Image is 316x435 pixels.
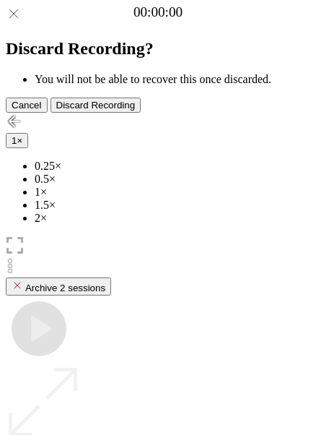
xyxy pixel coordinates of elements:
li: 1.5× [35,199,310,212]
button: 1× [6,133,28,148]
li: 2× [35,212,310,225]
li: 0.25× [35,160,310,173]
a: 00:00:00 [133,4,183,20]
h2: Discard Recording? [6,39,310,59]
li: 0.5× [35,173,310,186]
span: 1 [12,135,17,146]
button: Archive 2 sessions [6,277,111,296]
button: Discard Recording [51,98,141,113]
div: Archive 2 sessions [12,280,105,293]
button: Cancel [6,98,48,113]
li: You will not be able to recover this once discarded. [35,73,310,86]
li: 1× [35,186,310,199]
